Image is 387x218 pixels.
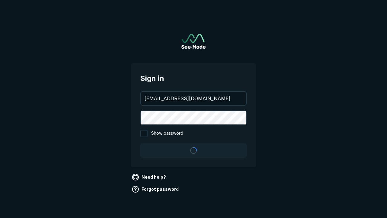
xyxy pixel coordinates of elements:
img: See-Mode Logo [181,34,206,49]
span: Sign in [140,73,247,84]
input: your@email.com [141,92,246,105]
a: Go to sign in [181,34,206,49]
span: Show password [151,130,183,137]
a: Need help? [131,172,168,182]
a: Forgot password [131,184,181,194]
